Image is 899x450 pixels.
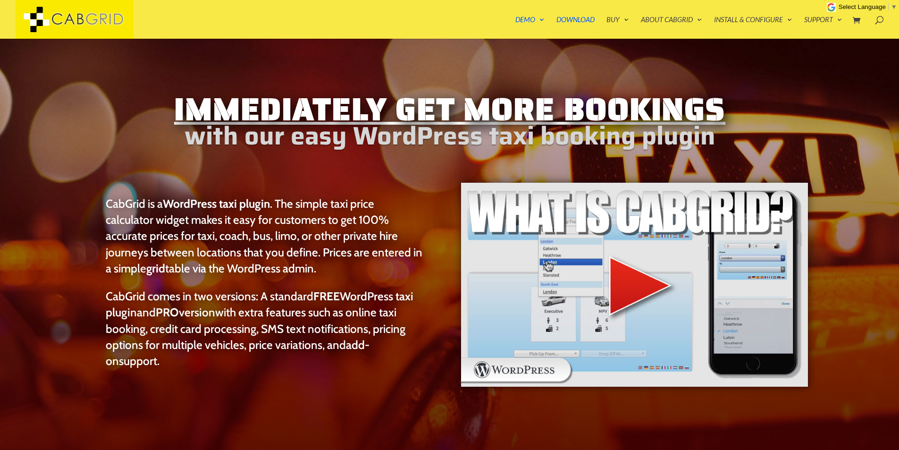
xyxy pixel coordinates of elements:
[804,16,842,39] a: Support
[16,13,134,23] a: CabGrid Taxi Plugin
[163,196,270,211] strong: WordPress taxi plugin
[839,3,897,10] a: Select Language​
[156,305,179,319] strong: PRO
[891,3,897,10] span: ▼
[515,16,545,39] a: Demo
[106,338,370,368] a: add-on
[888,3,889,10] span: ​
[106,289,413,319] a: FREEWordPress taxi plugin
[156,305,215,319] a: PROversion
[106,288,423,369] p: CabGrid comes in two versions: A standard and with extra features such as online taxi booking, cr...
[313,289,340,303] strong: FREE
[839,3,886,10] span: Select Language
[556,16,595,39] a: Download
[460,380,809,390] a: WordPress taxi booking plugin Intro Video
[714,16,792,39] a: Install & Configure
[90,93,809,131] h1: Immediately Get More Bookings
[106,195,423,288] p: CabGrid is a . The simple taxi price calculator widget makes it easy for customers to get 100% ac...
[146,261,165,275] strong: grid
[90,131,809,146] h2: with our easy WordPress taxi booking plugin
[840,391,899,436] iframe: chat widget
[460,182,809,388] img: WordPress taxi booking plugin Intro Video
[641,16,702,39] a: About CabGrid
[606,16,629,39] a: Buy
